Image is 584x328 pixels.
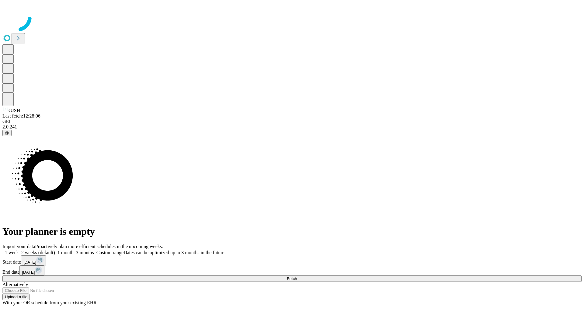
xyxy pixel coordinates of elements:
[5,131,9,135] span: @
[2,226,582,237] h1: Your planner is empty
[2,113,40,118] span: Last fetch: 12:28:06
[57,250,74,255] span: 1 month
[19,265,44,275] button: [DATE]
[96,250,123,255] span: Custom range
[2,294,30,300] button: Upload a file
[2,300,97,305] span: With your OR schedule from your existing EHR
[2,244,35,249] span: Import your data
[2,130,12,136] button: @
[21,250,55,255] span: 2 weeks (default)
[76,250,94,255] span: 3 months
[2,275,582,282] button: Fetch
[2,124,582,130] div: 2.0.241
[35,244,163,249] span: Proactively plan more efficient schedules in the upcoming weeks.
[23,260,36,265] span: [DATE]
[287,276,297,281] span: Fetch
[2,265,582,275] div: End date
[2,282,28,287] span: Alternatively
[9,108,20,113] span: GJSH
[2,119,582,124] div: GEI
[5,250,19,255] span: 1 week
[22,270,35,275] span: [DATE]
[2,255,582,265] div: Start date
[123,250,225,255] span: Dates can be optimized up to 3 months in the future.
[21,255,46,265] button: [DATE]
